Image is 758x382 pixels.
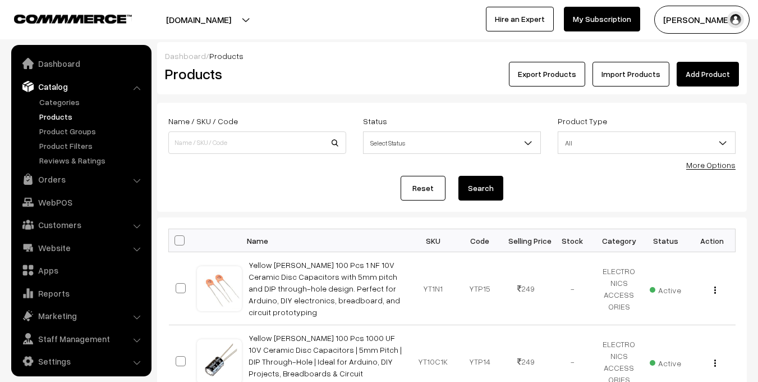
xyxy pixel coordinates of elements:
[168,131,346,154] input: Name / SKU / Code
[686,160,736,170] a: More Options
[14,260,148,280] a: Apps
[509,62,585,87] button: Export Products
[549,252,596,325] td: -
[165,51,206,61] a: Dashboard
[14,283,148,303] a: Reports
[401,176,445,201] a: Reset
[364,133,540,153] span: Select Status
[596,229,642,252] th: Category
[458,176,503,201] button: Search
[14,329,148,349] a: Staff Management
[596,252,642,325] td: ELECTRONICS ACCESSORIES
[14,306,148,326] a: Marketing
[363,115,387,127] label: Status
[36,96,148,108] a: Categories
[564,7,640,31] a: My Subscription
[14,238,148,258] a: Website
[714,360,716,367] img: Menu
[677,62,739,87] a: Add Product
[14,15,132,23] img: COMMMERCE
[456,229,503,252] th: Code
[14,215,148,235] a: Customers
[592,62,669,87] a: Import Products
[36,111,148,122] a: Products
[558,115,607,127] label: Product Type
[14,351,148,371] a: Settings
[503,252,549,325] td: 249
[727,11,744,28] img: user
[650,281,681,296] span: Active
[14,169,148,189] a: Orders
[249,260,400,317] a: Yellow [PERSON_NAME] 100 Pcs 1 NF 10V Ceramic Disc Capacitors with 5mm pitch and DIP through-hole...
[14,192,148,212] a: WebPOS
[127,6,270,34] button: [DOMAIN_NAME]
[486,7,554,31] a: Hire an Expert
[363,131,541,154] span: Select Status
[503,229,549,252] th: Selling Price
[168,115,238,127] label: Name / SKU / Code
[14,76,148,97] a: Catalog
[558,133,735,153] span: All
[410,229,457,252] th: SKU
[650,354,681,369] span: Active
[714,286,716,294] img: Menu
[242,229,410,252] th: Name
[549,229,596,252] th: Stock
[654,6,750,34] button: [PERSON_NAME]
[209,51,244,61] span: Products
[36,154,148,166] a: Reviews & Ratings
[456,252,503,325] td: YTP15
[642,229,689,252] th: Status
[36,125,148,137] a: Product Groups
[14,53,148,74] a: Dashboard
[36,140,148,152] a: Product Filters
[165,65,345,83] h2: Products
[14,11,112,25] a: COMMMERCE
[165,50,739,62] div: /
[689,229,736,252] th: Action
[558,131,736,154] span: All
[410,252,457,325] td: YT1N1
